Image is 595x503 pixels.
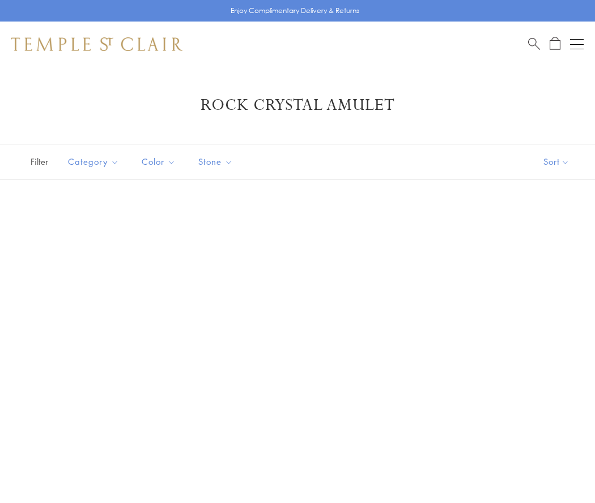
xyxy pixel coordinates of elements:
[550,37,560,51] a: Open Shopping Bag
[133,149,184,174] button: Color
[59,149,127,174] button: Category
[518,144,595,179] button: Show sort by
[11,37,182,51] img: Temple St. Clair
[190,149,241,174] button: Stone
[136,155,184,169] span: Color
[528,37,540,51] a: Search
[28,95,567,116] h1: Rock Crystal Amulet
[231,5,359,16] p: Enjoy Complimentary Delivery & Returns
[62,155,127,169] span: Category
[193,155,241,169] span: Stone
[570,37,584,51] button: Open navigation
